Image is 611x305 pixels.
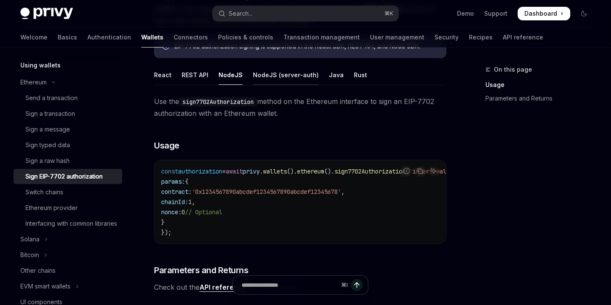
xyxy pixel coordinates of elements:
[188,198,192,206] span: 1
[263,168,287,175] span: wallets
[14,122,122,137] a: Sign a message
[14,216,122,231] a: Interfacing with common libraries
[329,65,344,85] div: Java
[161,168,178,175] span: const
[20,281,70,291] div: EVM smart wallets
[20,27,48,48] a: Welcome
[484,9,507,18] a: Support
[14,153,122,168] a: Sign a raw hash
[161,208,182,216] span: nonce:
[213,6,398,21] button: Open search
[334,168,406,175] span: sign7702Authorization
[25,156,70,166] div: Sign a raw hash
[503,27,543,48] a: API reference
[20,266,56,276] div: Other chains
[182,208,185,216] span: 0
[25,171,103,182] div: Sign EIP-7702 authorization
[25,203,78,213] div: Ethereum provider
[469,27,493,48] a: Recipes
[324,168,334,175] span: ().
[154,140,179,151] span: Usage
[351,279,363,291] button: Send message
[14,75,122,90] button: Toggle Ethereum section
[20,250,39,260] div: Bitcoin
[434,27,459,48] a: Security
[14,200,122,215] a: Ethereum provider
[20,60,61,70] h5: Using wallets
[384,10,393,17] span: ⌘ K
[494,64,532,75] span: On this page
[25,140,70,150] div: Sign typed data
[485,78,597,92] a: Usage
[14,279,122,294] button: Toggle EVM smart wallets section
[185,178,188,185] span: {
[354,65,367,85] div: Rust
[25,109,75,119] div: Sign a transaction
[14,106,122,121] a: Sign a transaction
[161,188,192,196] span: contract:
[415,165,426,176] button: Copy the contents from the code block
[20,8,73,20] img: dark logo
[14,169,122,184] a: Sign EIP-7702 authorization
[154,65,171,85] div: React
[25,93,78,103] div: Send a transaction
[185,208,222,216] span: // Optional
[287,168,297,175] span: ().
[14,137,122,153] a: Sign typed data
[192,198,195,206] span: ,
[229,8,252,19] div: Search...
[401,165,412,176] button: Report incorrect code
[161,178,185,185] span: params:
[524,9,557,18] span: Dashboard
[161,229,171,236] span: });
[253,65,319,85] div: NodeJS (server-auth)
[20,234,39,244] div: Solana
[577,7,591,20] button: Toggle dark mode
[87,27,131,48] a: Authentication
[161,218,165,226] span: }
[25,187,63,197] div: Switch chains
[174,27,208,48] a: Connectors
[14,90,122,106] a: Send a transaction
[283,27,360,48] a: Transaction management
[154,95,446,119] span: Use the method on the Ethereum interface to sign an EIP-7702 authorization with an Ethereum wallet.
[20,77,47,87] div: Ethereum
[518,7,570,20] a: Dashboard
[409,168,470,175] span: 'insert-wallet-id'
[141,27,163,48] a: Wallets
[14,247,122,263] button: Toggle Bitcoin section
[485,92,597,105] a: Parameters and Returns
[222,168,226,175] span: =
[226,168,243,175] span: await
[14,263,122,278] a: Other chains
[161,198,188,206] span: chainId:
[428,165,439,176] button: Ask AI
[14,232,122,247] button: Toggle Solana section
[25,124,70,134] div: Sign a message
[341,188,345,196] span: ,
[25,218,117,229] div: Interfacing with common libraries
[182,65,208,85] div: REST API
[14,185,122,200] a: Switch chains
[370,27,424,48] a: User management
[154,264,248,276] span: Parameters and Returns
[297,168,324,175] span: ethereum
[192,188,341,196] span: '0x1234567890abcdef1234567890abcdef12345678'
[241,276,338,294] input: Ask a question...
[457,9,474,18] a: Demo
[218,27,273,48] a: Policies & controls
[179,97,257,106] code: sign7702Authorization
[178,168,222,175] span: authorization
[58,27,77,48] a: Basics
[219,65,243,85] div: NodeJS
[243,168,260,175] span: privy
[260,168,263,175] span: .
